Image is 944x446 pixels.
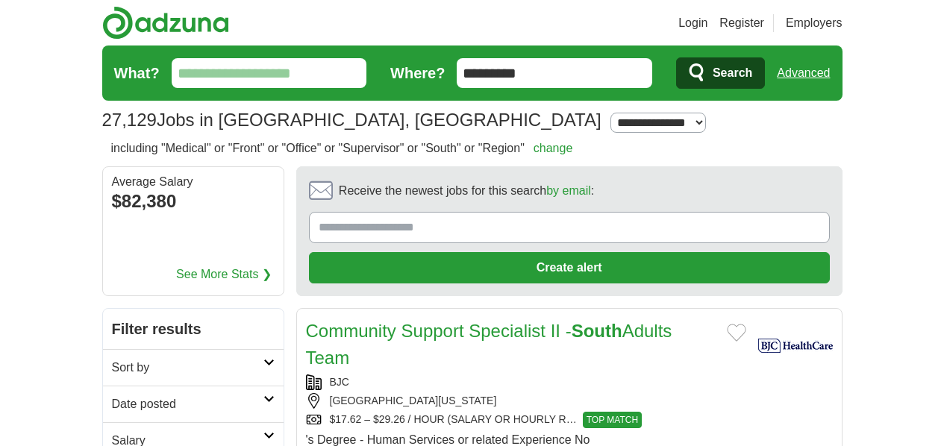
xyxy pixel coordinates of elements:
a: Date posted [103,386,284,422]
a: Community Support Specialist II -SouthAdults Team [306,321,672,368]
a: Login [678,14,707,32]
a: Advanced [777,58,830,88]
img: BJC HealthCare logo [758,318,833,374]
a: Register [719,14,764,32]
div: $17.62 – $29.26 / HOUR (SALARY OR HOURLY R… [306,412,746,428]
h1: Jobs in [GEOGRAPHIC_DATA], [GEOGRAPHIC_DATA] [102,110,601,130]
img: Adzuna logo [102,6,229,40]
strong: South [572,321,622,341]
a: by email [546,184,591,197]
label: What? [114,62,160,84]
a: Employers [786,14,843,32]
h2: Sort by [112,359,263,377]
span: Receive the newest jobs for this search : [339,182,594,200]
button: Create alert [309,252,830,283]
label: Where? [390,62,445,84]
span: TOP MATCH [583,412,642,428]
div: [GEOGRAPHIC_DATA][US_STATE] [306,393,746,409]
span: 27,129 [102,107,157,134]
a: change [534,142,573,154]
h2: including "Medical" or "Front" or "Office" or "Supervisor" or "South" or "Region" [111,139,573,157]
div: $82,380 [112,188,275,215]
button: Add to favorite jobs [727,324,746,342]
h2: Date posted [112,395,263,413]
a: Sort by [103,349,284,386]
button: Search [676,57,765,89]
h2: Filter results [103,309,284,349]
a: See More Stats ❯ [176,266,272,283]
span: Search [713,58,752,88]
a: BJC [330,376,349,388]
div: Average Salary [112,176,275,188]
